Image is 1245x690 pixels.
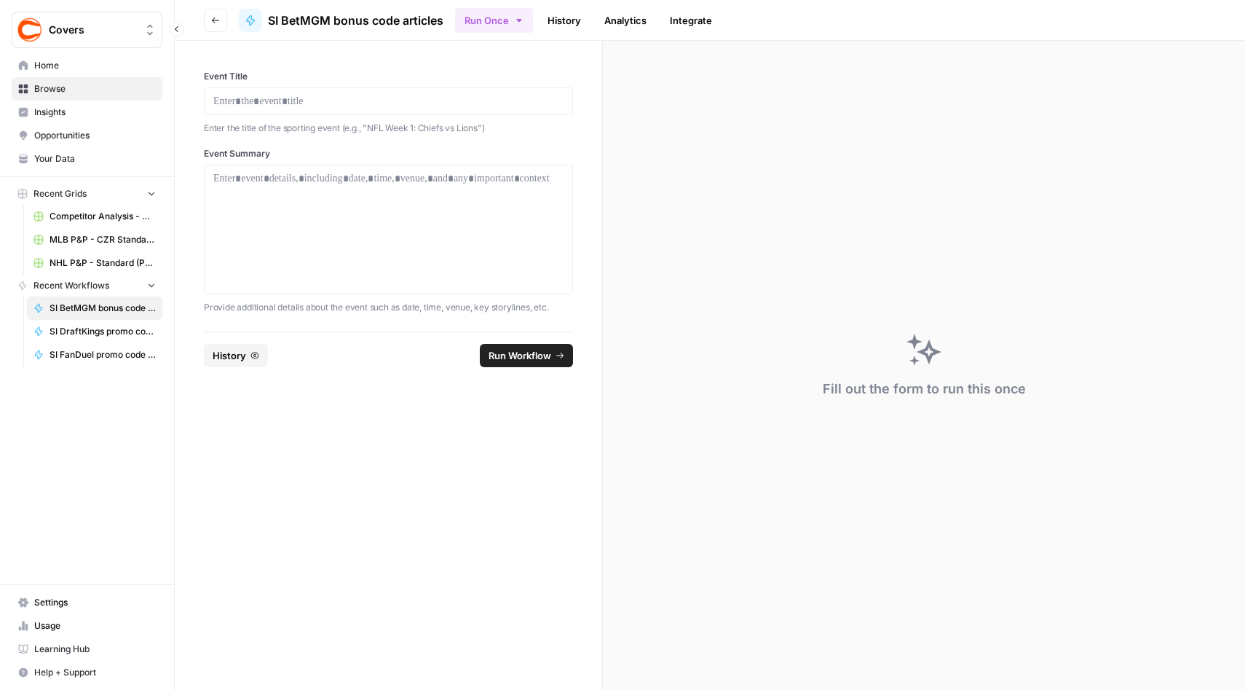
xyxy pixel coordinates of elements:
[27,251,162,275] a: NHL P&P - Standard (Production) Grid
[455,8,533,33] button: Run Once
[50,210,156,223] span: Competitor Analysis - URL Specific Grid
[204,300,573,315] p: Provide additional details about the event such as date, time, venue, key storylines, etc.
[34,106,156,119] span: Insights
[34,619,156,632] span: Usage
[12,54,162,77] a: Home
[50,256,156,270] span: NHL P&P - Standard (Production) Grid
[480,344,573,367] button: Run Workflow
[823,379,1026,399] div: Fill out the form to run this once
[539,9,590,32] a: History
[204,147,573,160] label: Event Summary
[33,187,87,200] span: Recent Grids
[239,9,443,32] a: SI BetMGM bonus code articles
[12,12,162,48] button: Workspace: Covers
[661,9,721,32] a: Integrate
[50,302,156,315] span: SI BetMGM bonus code articles
[34,666,156,679] span: Help + Support
[34,129,156,142] span: Opportunities
[204,344,268,367] button: History
[34,59,156,72] span: Home
[50,348,156,361] span: SI FanDuel promo code articles
[27,320,162,343] a: SI DraftKings promo code articles
[12,638,162,661] a: Learning Hub
[33,279,109,292] span: Recent Workflows
[17,17,43,43] img: Covers Logo
[12,124,162,147] a: Opportunities
[34,643,156,656] span: Learning Hub
[204,121,573,136] p: Enter the title of the sporting event (e.g., "NFL Week 1: Chiefs vs Lions")
[49,23,137,37] span: Covers
[213,348,246,363] span: History
[27,297,162,320] a: SI BetMGM bonus code articles
[27,228,162,251] a: MLB P&P - CZR Standard (Production) Grid
[12,77,162,101] a: Browse
[12,591,162,614] a: Settings
[34,596,156,609] span: Settings
[12,147,162,170] a: Your Data
[12,101,162,124] a: Insights
[489,348,551,363] span: Run Workflow
[27,343,162,366] a: SI FanDuel promo code articles
[12,183,162,205] button: Recent Grids
[596,9,655,32] a: Analytics
[12,661,162,684] button: Help + Support
[204,70,573,83] label: Event Title
[268,12,443,29] span: SI BetMGM bonus code articles
[12,275,162,297] button: Recent Workflows
[34,82,156,95] span: Browse
[27,205,162,228] a: Competitor Analysis - URL Specific Grid
[12,614,162,638] a: Usage
[34,152,156,165] span: Your Data
[50,233,156,246] span: MLB P&P - CZR Standard (Production) Grid
[50,325,156,338] span: SI DraftKings promo code articles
